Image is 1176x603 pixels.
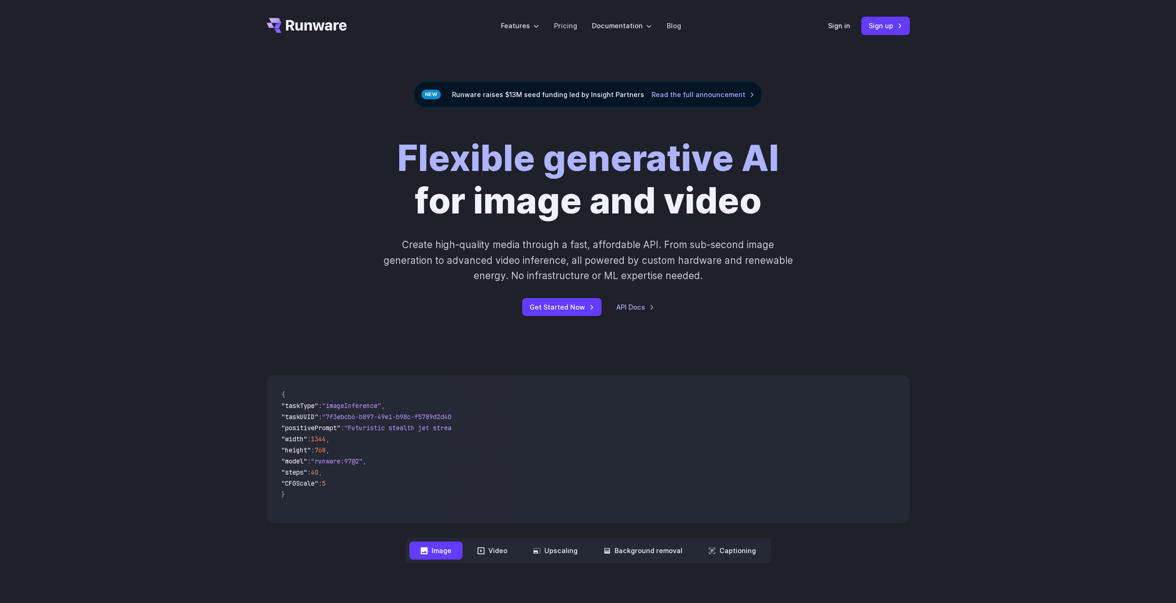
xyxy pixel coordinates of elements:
[522,542,589,560] button: Upscaling
[322,413,463,421] span: "7f3ebcb6-b897-49e1-b98c-f5789d2d40d7"
[341,424,344,432] span: :
[522,298,602,316] a: Get Started Now
[592,20,652,31] label: Documentation
[554,20,577,31] a: Pricing
[281,457,307,465] span: "model"
[315,446,326,454] span: 768
[281,446,311,454] span: "height"
[318,413,322,421] span: :
[311,446,315,454] span: :
[861,17,910,35] a: Sign up
[326,435,329,443] span: ,
[828,20,850,31] a: Sign in
[322,479,326,487] span: 5
[267,18,347,33] a: Go to /
[363,457,366,465] span: ,
[326,446,329,454] span: ,
[318,468,322,476] span: ,
[281,424,341,432] span: "positivePrompt"
[318,402,322,410] span: :
[501,20,539,31] label: Features
[414,81,762,108] div: Runware raises $13M seed funding led by Insight Partners
[311,457,363,465] span: "runware:97@2"
[466,542,518,560] button: Video
[281,490,285,499] span: }
[318,479,322,487] span: :
[307,468,311,476] span: :
[667,20,681,31] a: Blog
[397,137,779,180] strong: Flexible generative AI
[307,435,311,443] span: :
[281,468,307,476] span: "steps"
[322,402,381,410] span: "imageInference"
[616,302,654,312] a: API Docs
[311,468,318,476] span: 40
[307,457,311,465] span: :
[652,89,755,100] a: Read the full announcement
[344,424,681,432] span: "Futuristic stealth jet streaking through a neon-lit cityscape with glowing purple exhaust"
[409,542,463,560] button: Image
[281,479,318,487] span: "CFGScale"
[281,413,318,421] span: "taskUUID"
[281,435,307,443] span: "width"
[697,542,767,560] button: Captioning
[382,237,794,283] p: Create high-quality media through a fast, affordable API. From sub-second image generation to adv...
[281,390,285,399] span: {
[592,542,694,560] button: Background removal
[381,402,385,410] span: ,
[311,435,326,443] span: 1344
[281,402,318,410] span: "taskType"
[397,137,779,222] h1: for image and video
